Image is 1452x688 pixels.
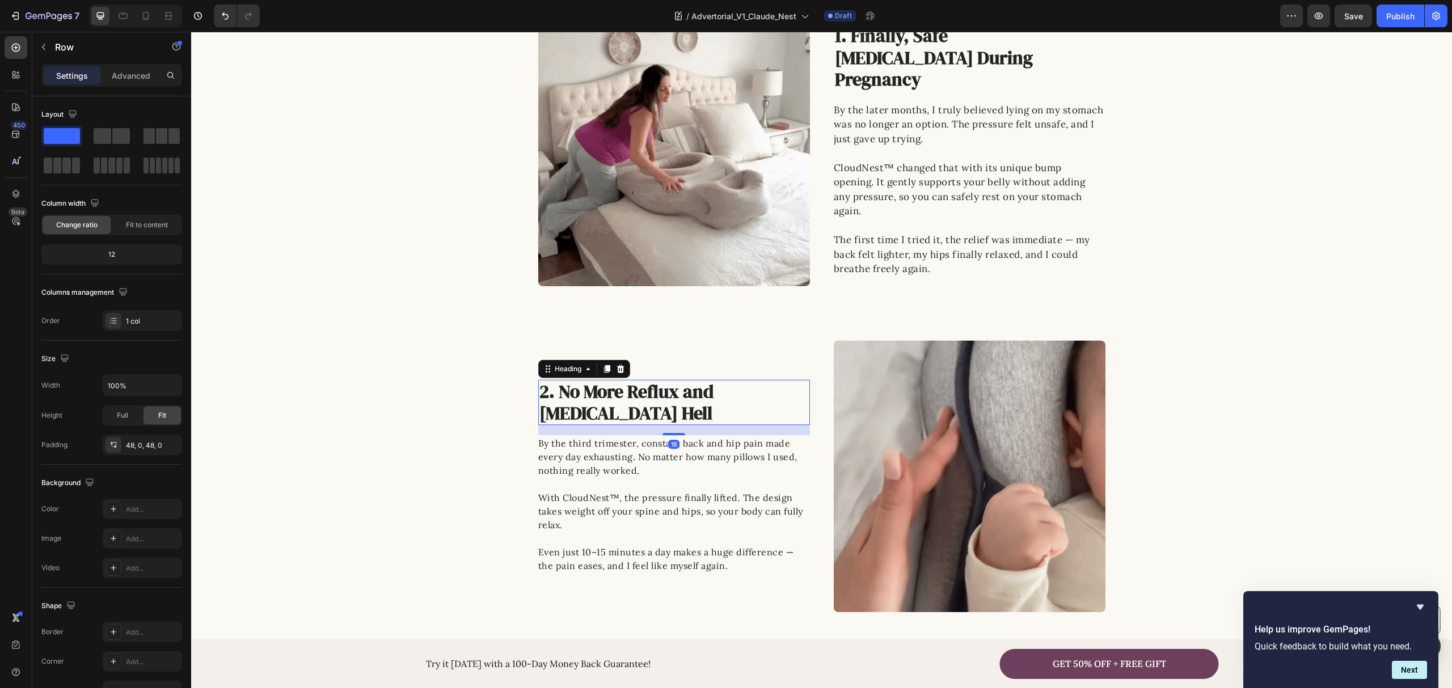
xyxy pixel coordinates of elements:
span: Advertorial_V1_Claude_Nest [691,10,796,22]
div: Background [41,475,96,491]
p: Quick feedback to build what you need. [1255,641,1427,652]
div: Undo/Redo [214,5,260,27]
p: By the later months, I truly believed lying on my stomach was no longer an option. The pressure f... [643,71,913,129]
div: 1 col [126,316,179,326]
div: Publish [1386,10,1415,22]
p: With CloudNest™, the pressure finally lifted. The design takes weight off your spine and hips, so... [347,459,618,513]
h2: 2. No More Reflux and [MEDICAL_DATA] Hell [347,348,603,394]
div: 48, 0, 48, 0 [126,440,179,451]
div: Order [41,316,60,326]
span: Save [1344,11,1363,21]
div: Height [41,410,62,421]
h2: Help us improve GemPages! [1255,623,1427,636]
div: Image [41,533,61,543]
div: Rich Text Editor. Editing area: main [347,404,619,542]
div: Add... [126,627,179,638]
div: Padding [41,440,67,450]
div: Add... [126,534,179,544]
div: Columns management [41,285,130,300]
button: Save [1335,5,1372,27]
div: Color [41,504,59,514]
p: The first time I tried it, the relief was immediate — my back felt lighter, my hips finally relax... [643,201,913,245]
p: By the third trimester, constant back and hip pain made every day exhausting. No matter how many ... [347,405,618,459]
p: Advanced [112,70,150,82]
span: Full [117,410,128,421]
span: Fit [158,410,166,421]
button: 7 [5,5,85,27]
div: Add... [126,657,179,667]
button: Hide survey [1413,600,1427,614]
button: Publish [1377,5,1424,27]
div: 18 [477,408,488,417]
p: CloudNest™ changed that with its unique bump opening. It gently supports your belly without addin... [643,129,913,202]
p: GET 50% OFF + FREE GIFT [862,626,975,638]
div: Width [41,380,60,390]
div: Beta [9,207,27,216]
span: Draft [835,11,852,21]
p: Try it [DATE] with a 100-Day Money Back Guarantee! [235,626,630,638]
div: Rich Text Editor. Editing area: main [643,70,914,246]
div: 450 [11,121,27,130]
div: Layout [41,107,79,122]
p: 7 [74,9,79,23]
div: Video [41,563,60,573]
div: Shape [41,598,78,614]
span: / [686,10,689,22]
button: Next question [1392,661,1427,679]
div: Column width [41,196,102,211]
input: Auto [103,375,181,396]
div: Size [41,351,71,367]
p: Row [55,40,151,54]
div: Corner [41,656,64,666]
p: Even just 10–15 minutes a day makes a huge difference — the pain eases, and I feel like myself ag... [347,513,618,541]
span: Change ratio [56,220,98,230]
div: Add... [126,563,179,574]
div: Border [41,627,64,637]
iframe: Design area [191,32,1452,688]
div: Help us improve GemPages! [1255,600,1427,679]
img: gempages_543135610253083507-ad750a1b-f46a-42a3-b602-af4cd1c70830.gif [643,309,914,580]
p: Settings [56,70,88,82]
a: Rich Text Editor. Editing area: main [809,617,1028,647]
div: Heading [361,332,392,342]
div: 12 [44,247,180,262]
div: Rich Text Editor. Editing area: main [862,626,975,638]
span: Fit to content [126,220,168,230]
div: Add... [126,504,179,515]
